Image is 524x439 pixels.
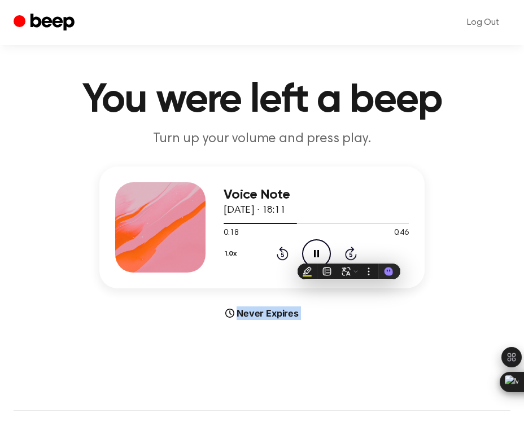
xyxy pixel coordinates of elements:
[14,80,510,121] h1: You were left a beep
[224,205,286,216] span: [DATE] · 18:11
[45,130,479,148] p: Turn up your volume and press play.
[14,12,77,34] a: Beep
[99,306,425,320] div: Never Expires
[224,227,238,239] span: 0:18
[224,187,409,203] h3: Voice Note
[456,9,510,36] a: Log Out
[224,244,241,264] button: 1.0x
[394,227,409,239] span: 0:46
